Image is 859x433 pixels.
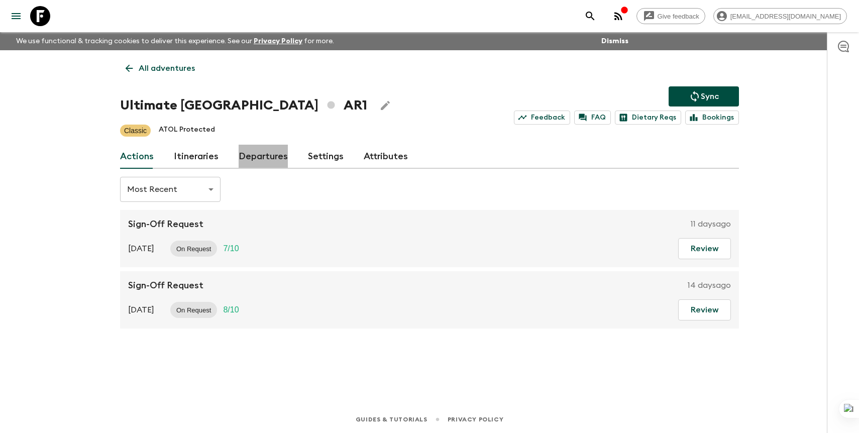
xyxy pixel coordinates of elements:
a: Attributes [364,145,408,169]
div: Trip Fill [217,241,245,257]
a: Settings [308,145,344,169]
div: Most Recent [120,175,221,203]
a: Privacy Policy [448,414,503,425]
p: 14 days ago [688,279,731,291]
p: 7 / 10 [223,243,239,255]
p: [DATE] [128,243,154,255]
div: Trip Fill [217,302,245,318]
p: [DATE] [128,304,154,316]
a: Feedback [514,111,570,125]
a: Actions [120,145,154,169]
p: ATOL Protected [159,125,215,137]
p: All adventures [139,62,195,74]
button: Review [678,238,731,259]
p: Classic [124,126,147,136]
a: All adventures [120,58,200,78]
a: Bookings [685,111,739,125]
a: Privacy Policy [254,38,302,45]
p: We use functional & tracking cookies to deliver this experience. See our for more. [12,32,338,50]
a: Give feedback [636,8,705,24]
span: Give feedback [652,13,705,20]
button: menu [6,6,26,26]
p: 11 days ago [691,218,731,230]
a: FAQ [574,111,611,125]
button: Edit Adventure Title [375,95,395,116]
a: Itineraries [174,145,219,169]
button: search adventures [580,6,600,26]
button: Dismiss [599,34,631,48]
a: Departures [239,145,288,169]
span: [EMAIL_ADDRESS][DOMAIN_NAME] [725,13,846,20]
a: Guides & Tutorials [356,414,427,425]
button: Sync adventure departures to the booking engine [669,86,739,106]
p: Sync [701,90,719,102]
h1: Ultimate [GEOGRAPHIC_DATA] AR1 [120,95,367,116]
span: On Request [170,245,217,253]
p: Sign-Off Request [128,279,203,291]
a: Dietary Reqs [615,111,681,125]
p: 8 / 10 [223,304,239,316]
span: On Request [170,306,217,314]
button: Review [678,299,731,320]
p: Sign-Off Request [128,218,203,230]
div: [EMAIL_ADDRESS][DOMAIN_NAME] [713,8,847,24]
